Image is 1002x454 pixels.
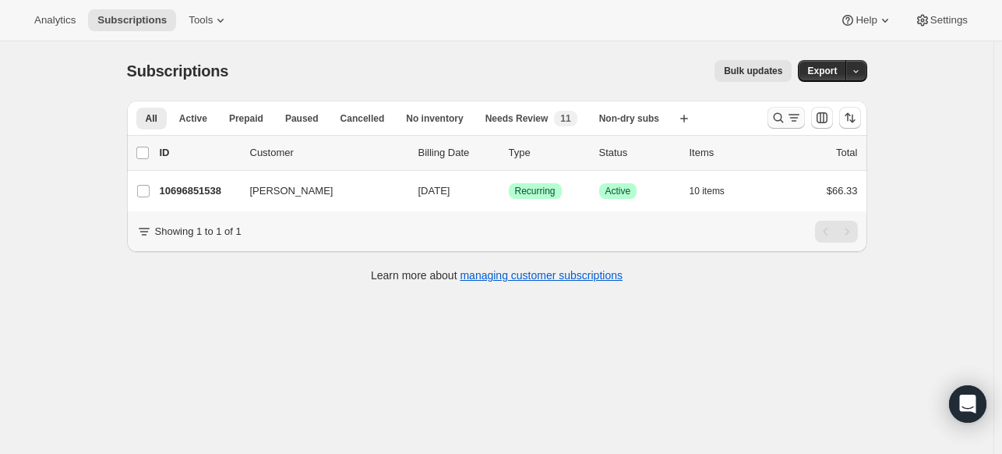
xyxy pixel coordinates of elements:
[160,145,858,161] div: IDCustomerBilling DateTypeStatusItemsTotal
[807,65,837,77] span: Export
[179,112,207,125] span: Active
[250,183,333,199] span: [PERSON_NAME]
[146,112,157,125] span: All
[340,112,385,125] span: Cancelled
[815,221,858,243] nav: Pagination
[831,9,901,31] button: Help
[949,385,986,423] div: Open Intercom Messenger
[509,145,587,161] div: Type
[714,60,792,82] button: Bulk updates
[605,185,631,197] span: Active
[905,9,977,31] button: Settings
[155,224,242,239] p: Showing 1 to 1 of 1
[690,145,767,161] div: Items
[767,107,805,129] button: Search and filter results
[97,14,167,27] span: Subscriptions
[179,9,238,31] button: Tools
[690,180,742,202] button: 10 items
[690,185,725,197] span: 10 items
[599,112,659,125] span: Non-dry subs
[189,14,213,27] span: Tools
[285,112,319,125] span: Paused
[515,185,556,197] span: Recurring
[160,183,238,199] p: 10696851538
[127,62,229,80] span: Subscriptions
[160,145,238,161] p: ID
[560,112,570,125] span: 11
[88,9,176,31] button: Subscriptions
[406,112,463,125] span: No inventory
[827,185,858,197] span: $66.33
[798,60,846,82] button: Export
[930,14,968,27] span: Settings
[599,145,677,161] p: Status
[25,9,85,31] button: Analytics
[839,107,861,129] button: Sort the results
[241,179,397,204] button: [PERSON_NAME]
[34,14,76,27] span: Analytics
[836,145,857,161] p: Total
[160,180,858,202] div: 10696851538[PERSON_NAME][DATE]SuccessRecurringSuccessActive10 items$66.33
[418,185,450,197] span: [DATE]
[418,145,496,161] p: Billing Date
[371,268,623,283] p: Learn more about
[229,112,263,125] span: Prepaid
[485,112,549,125] span: Needs Review
[856,14,877,27] span: Help
[460,269,623,282] a: managing customer subscriptions
[724,65,782,77] span: Bulk updates
[250,145,406,161] p: Customer
[811,107,833,129] button: Customize table column order and visibility
[672,108,697,129] button: Create new view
